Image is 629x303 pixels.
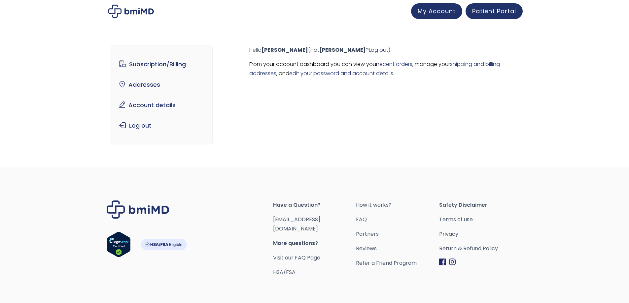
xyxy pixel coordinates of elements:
a: Refer a Friend Program [356,258,439,268]
img: Instagram [449,258,456,265]
p: From your account dashboard you can view your , manage your , and . [249,60,518,78]
a: Log out [369,46,388,54]
img: My account [108,5,154,18]
a: Subscription/Billing [116,57,207,71]
img: Verify Approval for www.bmimd.com [107,231,131,258]
a: Terms of use [439,215,522,224]
img: Facebook [439,258,446,265]
a: Account details [116,98,207,112]
img: Brand Logo [107,200,169,219]
a: [EMAIL_ADDRESS][DOMAIN_NAME] [273,216,320,232]
a: Visit our FAQ Page [273,254,320,261]
strong: [PERSON_NAME] [262,46,308,54]
a: Addresses [116,78,207,92]
nav: Account pages [111,45,213,144]
a: Privacy [439,229,522,239]
a: Verify LegitScript Approval for www.bmimd.com [107,231,131,260]
span: Patient Portal [472,7,516,15]
a: edit your password and account details [289,70,393,77]
strong: [PERSON_NAME] [319,46,366,54]
span: Have a Question? [273,200,356,210]
a: Reviews [356,244,439,253]
a: Patient Portal [466,3,523,19]
a: HSA/FSA [273,268,296,276]
p: Hello (not ? ) [249,45,518,55]
a: recent orders [378,60,412,68]
span: Safety Disclaimer [439,200,522,210]
a: My Account [411,3,462,19]
a: Log out [116,119,207,133]
a: Return & Refund Policy [439,244,522,253]
span: My Account [418,7,456,15]
span: More questions? [273,239,356,248]
a: Partners [356,229,439,239]
a: How it works? [356,200,439,210]
img: HSA-FSA [141,239,187,250]
a: FAQ [356,215,439,224]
